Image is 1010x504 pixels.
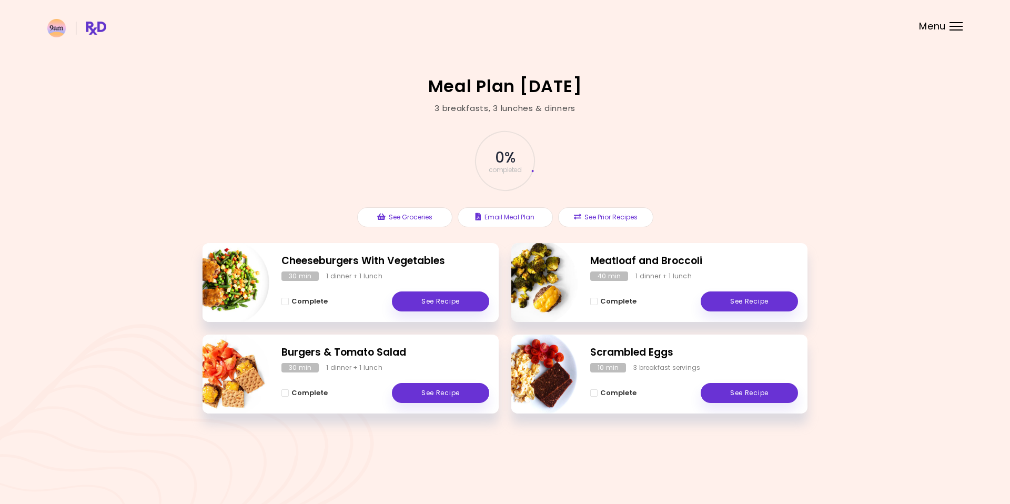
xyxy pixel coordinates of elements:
img: Info - Cheeseburgers With Vegetables [182,239,269,326]
img: RxDiet [47,19,106,37]
div: 1 dinner + 1 lunch [326,271,382,281]
button: Complete - Burgers & Tomato Salad [281,387,328,399]
h2: Burgers & Tomato Salad [281,345,489,360]
span: Complete [600,389,637,397]
h2: Scrambled Eggs [590,345,798,360]
button: See Prior Recipes [558,207,653,227]
div: 30 min [281,271,319,281]
h2: Meatloaf and Broccoli [590,254,798,269]
div: 1 dinner + 1 lunch [326,363,382,372]
a: See Recipe - Burgers & Tomato Salad [392,383,489,403]
h2: Cheeseburgers With Vegetables [281,254,489,269]
span: Menu [919,22,946,31]
span: Complete [600,297,637,306]
span: Complete [291,389,328,397]
div: 1 dinner + 1 lunch [635,271,692,281]
button: Complete - Scrambled Eggs [590,387,637,399]
div: 3 breakfasts , 3 lunches & dinners [435,103,575,115]
span: 0 % [495,149,514,167]
a: See Recipe - Meatloaf and Broccoli [701,291,798,311]
div: 10 min [590,363,626,372]
button: Email Meal Plan [458,207,553,227]
a: See Recipe - Scrambled Eggs [701,383,798,403]
img: Info - Meatloaf and Broccoli [491,239,578,326]
span: completed [489,167,522,173]
img: Info - Burgers & Tomato Salad [182,330,269,418]
a: See Recipe - Cheeseburgers With Vegetables [392,291,489,311]
img: Info - Scrambled Eggs [491,330,578,418]
div: 40 min [590,271,628,281]
span: Complete [291,297,328,306]
button: Complete - Cheeseburgers With Vegetables [281,295,328,308]
button: Complete - Meatloaf and Broccoli [590,295,637,308]
button: See Groceries [357,207,452,227]
h2: Meal Plan [DATE] [428,78,582,95]
div: 30 min [281,363,319,372]
div: 3 breakfast servings [633,363,700,372]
